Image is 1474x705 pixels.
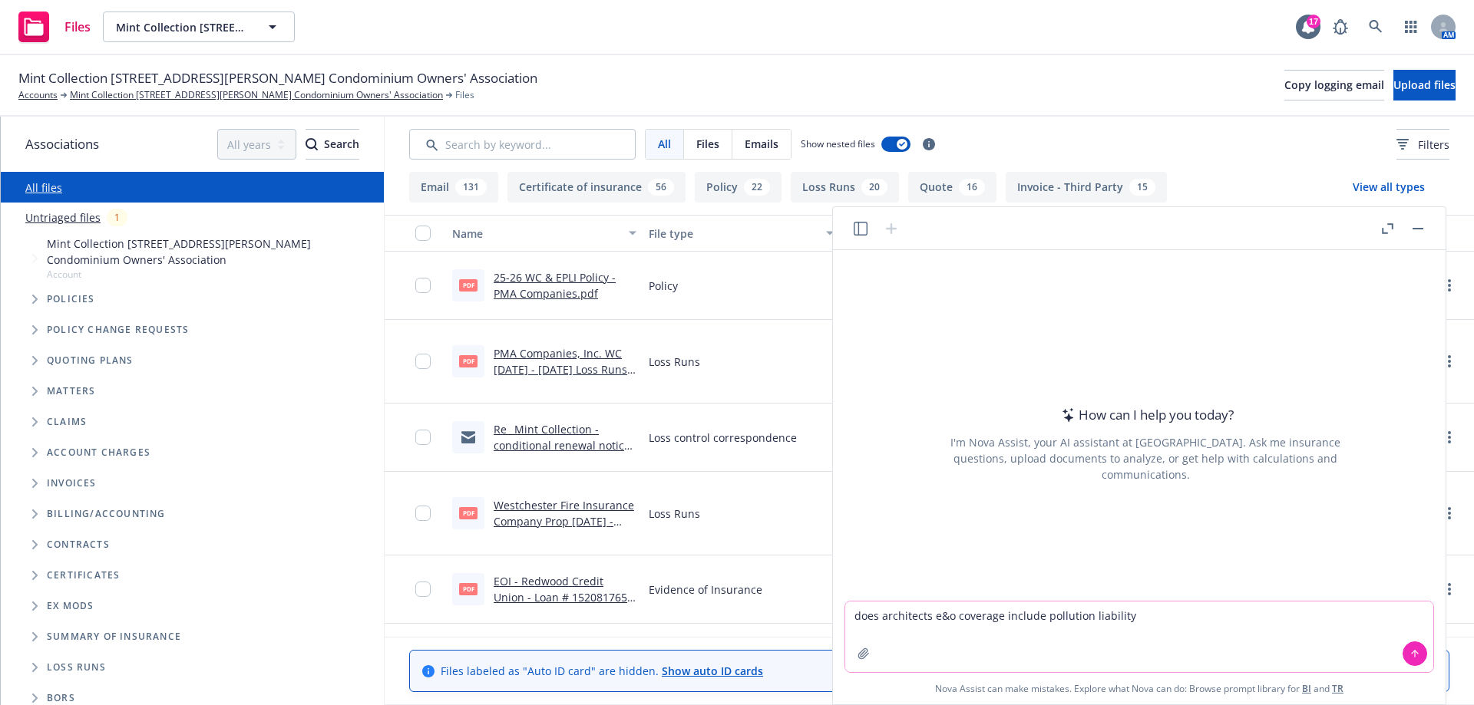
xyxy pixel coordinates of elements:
[306,138,318,150] svg: Search
[12,5,97,48] a: Files
[695,172,782,203] button: Policy
[649,354,700,370] span: Loss Runs
[1393,77,1456,92] span: Upload files
[1325,12,1356,42] a: Report a Bug
[18,68,537,88] span: Mint Collection [STREET_ADDRESS][PERSON_NAME] Condominium Owners' Association
[648,179,674,196] div: 56
[409,172,498,203] button: Email
[107,209,127,226] div: 1
[459,279,478,291] span: pdf
[441,663,763,679] span: Files labeled as "Auto ID card" are hidden.
[649,430,797,446] span: Loss control correspondence
[1440,276,1459,295] a: more
[452,226,620,242] div: Name
[1418,137,1449,153] span: Filters
[1440,428,1459,446] a: more
[18,88,58,102] a: Accounts
[47,479,97,488] span: Invoices
[801,137,875,150] span: Show nested files
[459,355,478,367] span: pdf
[459,507,478,519] span: PDF
[103,12,295,42] button: Mint Collection [STREET_ADDRESS][PERSON_NAME] Condominium Owners' Association
[1440,352,1459,371] a: more
[47,509,166,519] span: Billing/Accounting
[47,571,120,580] span: Certificates
[415,581,431,597] input: Toggle Row Selected
[47,268,378,281] span: Account
[1396,12,1426,42] a: Switch app
[47,693,75,703] span: BORs
[1284,77,1384,92] span: Copy logging email
[649,506,700,522] span: Loss Runs
[455,179,487,196] div: 131
[306,129,359,160] button: SearchSearch
[1006,172,1167,203] button: Invoice - Third Party
[1057,405,1234,425] div: How can I help you today?
[507,172,686,203] button: Certificate of insurance
[47,356,134,365] span: Quoting plans
[959,179,985,196] div: 16
[47,417,87,427] span: Claims
[845,601,1433,672] textarea: does architects e&o coverage include pollution liability
[306,130,359,159] div: Search
[47,448,150,457] span: Account charges
[1,232,384,499] div: Tree Example
[459,583,478,595] span: pdf
[494,422,630,469] a: Re_ Mint Collection - conditional renewal notice confirmation .msg
[1393,70,1456,100] button: Upload files
[415,430,431,445] input: Toggle Row Selected
[908,172,996,203] button: Quote
[662,664,763,678] a: Show auto ID cards
[47,236,378,268] span: Mint Collection [STREET_ADDRESS][PERSON_NAME] Condominium Owners' Association
[744,179,770,196] div: 22
[1396,129,1449,160] button: Filters
[1129,179,1155,196] div: 15
[415,354,431,369] input: Toggle Row Selected
[935,673,1343,704] span: Nova Assist can make mistakes. Explore what Nova can do: Browse prompt library for and
[116,19,249,35] span: Mint Collection [STREET_ADDRESS][PERSON_NAME] Condominium Owners' Association
[791,172,899,203] button: Loss Runs
[861,179,887,196] div: 20
[47,325,189,334] span: Policy change requests
[25,180,62,195] a: All files
[1440,504,1459,522] a: more
[47,663,106,672] span: Loss Runs
[415,506,431,521] input: Toggle Row Selected
[1440,580,1459,598] a: more
[658,136,671,152] span: All
[25,134,99,154] span: Associations
[1328,172,1449,203] button: View all types
[415,278,431,293] input: Toggle Row Selected
[649,581,762,598] span: Evidence of Insurance
[1360,12,1391,42] a: Search
[696,136,719,152] span: Files
[47,540,110,549] span: Contracts
[649,226,816,242] div: File type
[494,498,634,561] a: Westchester Fire Insurance Company Prop [DATE] - [DATE] Loss Runs - Valued [DATE].PDF
[64,21,91,33] span: Files
[47,387,95,396] span: Matters
[930,434,1361,483] div: I'm Nova Assist, your AI assistant at [GEOGRAPHIC_DATA]. Ask me insurance questions, upload docum...
[1307,15,1320,28] div: 17
[455,88,474,102] span: Files
[1332,682,1343,695] a: TR
[494,270,616,301] a: 25-26 WC & EPLI Policy - PMA Companies.pdf
[745,136,778,152] span: Emails
[643,215,839,252] button: File type
[409,129,636,160] input: Search by keyword...
[446,215,643,252] button: Name
[415,226,431,241] input: Select all
[1284,70,1384,100] button: Copy logging email
[70,88,443,102] a: Mint Collection [STREET_ADDRESS][PERSON_NAME] Condominium Owners' Association
[47,601,94,611] span: Ex Mods
[1396,137,1449,153] span: Filters
[494,346,634,393] a: PMA Companies, Inc. WC [DATE] - [DATE] Loss Runs - Valued [DATE].pdf
[47,295,95,304] span: Policies
[47,632,181,641] span: Summary of insurance
[649,278,678,294] span: Policy
[494,574,633,685] a: EOI - Redwood Credit Union - Loan # 1520817659 - Mint Collection [STREET_ADDRESS][PERSON_NAME] Co...
[25,209,101,226] a: Untriaged files
[1302,682,1311,695] a: BI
